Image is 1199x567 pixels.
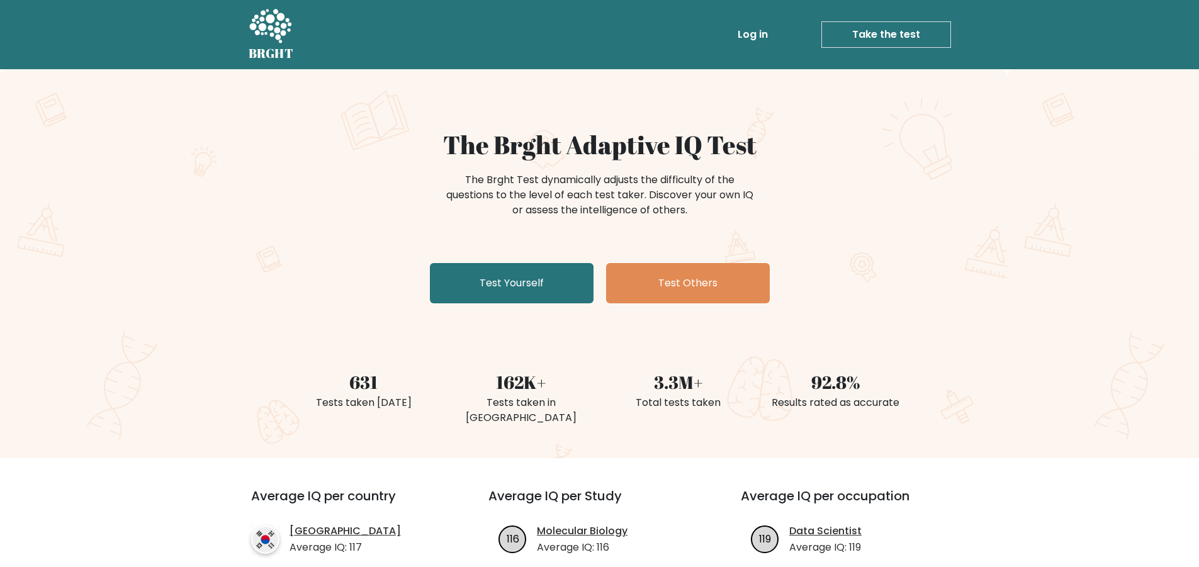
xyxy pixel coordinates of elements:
[606,263,770,303] a: Test Others
[450,395,592,425] div: Tests taken in [GEOGRAPHIC_DATA]
[507,531,519,546] text: 116
[450,369,592,395] div: 162K+
[537,524,628,539] a: Molecular Biology
[607,369,750,395] div: 3.3M+
[733,22,773,47] a: Log in
[290,524,401,539] a: [GEOGRAPHIC_DATA]
[765,395,907,410] div: Results rated as accurate
[821,21,951,48] a: Take the test
[249,46,294,61] h5: BRGHT
[741,488,963,519] h3: Average IQ per occupation
[607,395,750,410] div: Total tests taken
[293,369,435,395] div: 631
[789,524,862,539] a: Data Scientist
[293,130,907,160] h1: The Brght Adaptive IQ Test
[293,395,435,410] div: Tests taken [DATE]
[442,172,757,218] div: The Brght Test dynamically adjusts the difficulty of the questions to the level of each test take...
[430,263,594,303] a: Test Yourself
[488,488,711,519] h3: Average IQ per Study
[537,540,628,555] p: Average IQ: 116
[759,531,771,546] text: 119
[290,540,401,555] p: Average IQ: 117
[251,488,443,519] h3: Average IQ per country
[251,525,279,554] img: country
[765,369,907,395] div: 92.8%
[789,540,862,555] p: Average IQ: 119
[249,5,294,64] a: BRGHT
